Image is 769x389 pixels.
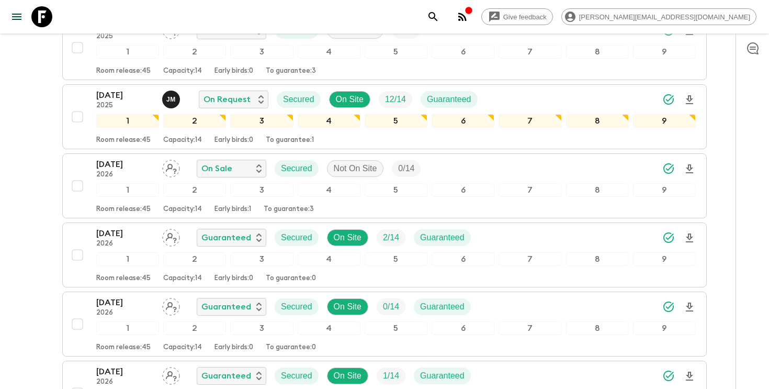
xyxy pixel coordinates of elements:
[266,274,316,283] p: To guarantee: 0
[432,45,494,59] div: 6
[683,94,696,106] svg: Download Onboarding
[62,84,707,149] button: [DATE]2025Jocelyn MuñozOn RequestSecuredOn SiteTrip FillGuaranteed123456789Room release:45Capacit...
[214,67,253,75] p: Early birds: 0
[365,114,427,128] div: 5
[163,343,202,352] p: Capacity: 14
[230,321,293,335] div: 3
[201,162,232,175] p: On Sale
[432,114,494,128] div: 6
[566,252,629,266] div: 8
[96,89,154,102] p: [DATE]
[683,370,696,383] svg: Download Onboarding
[427,93,471,106] p: Guaranteed
[566,45,629,59] div: 8
[298,321,360,335] div: 4
[499,321,561,335] div: 7
[266,136,314,145] p: To guarantee: 1
[275,298,319,315] div: Secured
[163,114,226,128] div: 2
[96,205,151,214] p: Room release: 45
[327,160,384,177] div: Not On Site
[573,13,756,21] span: [PERSON_NAME][EMAIL_ADDRESS][DOMAIN_NAME]
[62,292,707,357] button: [DATE]2026Assign pack leaderGuaranteedSecuredOn SiteTrip FillGuaranteed123456789Room release:45Ca...
[203,93,251,106] p: On Request
[162,232,180,240] span: Assign pack leader
[398,162,414,175] p: 0 / 14
[163,205,202,214] p: Capacity: 14
[420,370,465,382] p: Guaranteed
[327,229,368,246] div: On Site
[420,301,465,313] p: Guaranteed
[201,231,251,244] p: Guaranteed
[230,45,293,59] div: 3
[683,301,696,314] svg: Download Onboarding
[166,95,176,104] p: J M
[163,67,202,75] p: Capacity: 14
[423,6,444,27] button: search adventures
[96,227,154,240] p: [DATE]
[214,136,253,145] p: Early birds: 0
[334,162,377,175] p: Not On Site
[162,163,180,171] span: Assign pack leader
[201,301,251,313] p: Guaranteed
[96,296,154,309] p: [DATE]
[383,301,399,313] p: 0 / 14
[162,370,180,379] span: Assign pack leader
[281,301,312,313] p: Secured
[230,183,293,197] div: 3
[266,67,316,75] p: To guarantee: 3
[432,252,494,266] div: 6
[365,183,427,197] div: 5
[96,171,154,179] p: 2026
[566,114,629,128] div: 8
[96,378,154,386] p: 2026
[334,301,361,313] p: On Site
[214,343,253,352] p: Early birds: 0
[499,45,561,59] div: 7
[281,370,312,382] p: Secured
[497,13,552,21] span: Give feedback
[214,205,251,214] p: Early birds: 1
[6,6,27,27] button: menu
[662,162,675,175] svg: Synced Successfully
[96,136,151,145] p: Room release: 45
[96,183,159,197] div: 1
[561,8,756,25] div: [PERSON_NAME][EMAIL_ADDRESS][DOMAIN_NAME]
[96,309,154,317] p: 2026
[633,321,696,335] div: 9
[163,183,226,197] div: 2
[432,183,494,197] div: 6
[385,93,406,106] p: 12 / 14
[383,370,399,382] p: 1 / 14
[266,343,316,352] p: To guarantee: 0
[281,231,312,244] p: Secured
[420,231,465,244] p: Guaranteed
[275,368,319,384] div: Secured
[162,94,182,102] span: Jocelyn Muñoz
[62,223,707,287] button: [DATE]2026Assign pack leaderGuaranteedSecuredOn SiteTrip FillGuaranteed123456789Room release:45Ca...
[392,160,421,177] div: Trip Fill
[96,114,159,128] div: 1
[62,153,707,218] button: [DATE]2026Assign pack leaderOn SaleSecuredNot On SiteTrip Fill123456789Room release:45Capacity:14...
[96,102,154,110] p: 2025
[96,252,159,266] div: 1
[230,114,293,128] div: 3
[281,162,312,175] p: Secured
[499,114,561,128] div: 7
[62,15,707,80] button: [DATE]2025Assign pack leaderOn SaleSecuredNot On SiteTrip Fill123456789Room release:45Capacity:14...
[383,231,399,244] p: 2 / 14
[481,8,553,25] a: Give feedback
[662,93,675,106] svg: Synced Successfully
[96,343,151,352] p: Room release: 45
[633,252,696,266] div: 9
[96,67,151,75] p: Room release: 45
[298,114,360,128] div: 4
[264,205,314,214] p: To guarantee: 3
[96,45,159,59] div: 1
[566,183,629,197] div: 8
[379,91,412,108] div: Trip Fill
[327,298,368,315] div: On Site
[336,93,364,106] p: On Site
[327,368,368,384] div: On Site
[96,365,154,378] p: [DATE]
